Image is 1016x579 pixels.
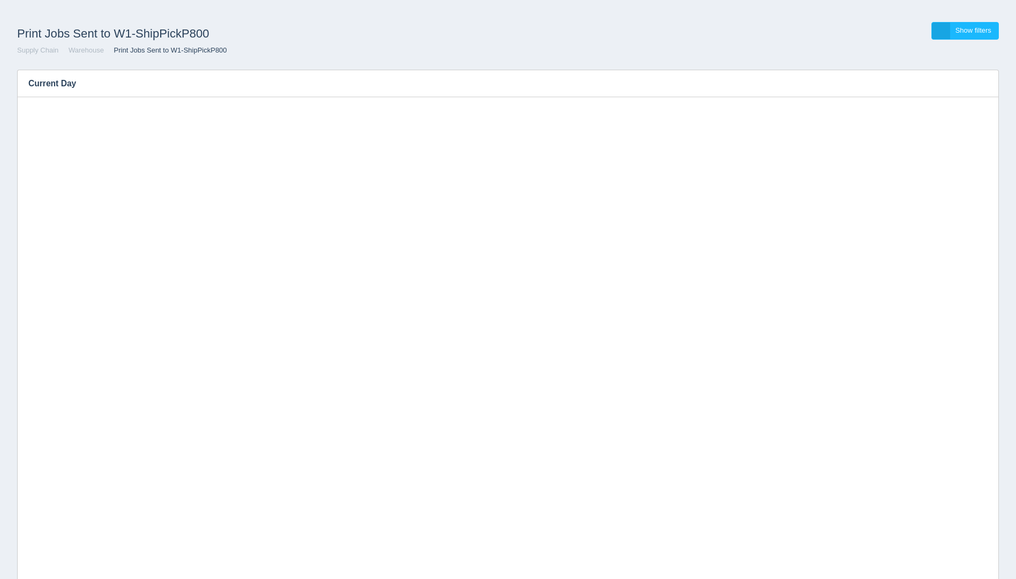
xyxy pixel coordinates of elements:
h1: Print Jobs Sent to W1-ShipPickP800 [17,22,508,46]
h3: Current Day [18,70,966,97]
a: Show filters [931,22,999,40]
span: Show filters [955,26,991,34]
a: Warehouse [69,46,104,54]
a: Supply Chain [17,46,58,54]
li: Print Jobs Sent to W1-ShipPickP800 [106,46,227,56]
